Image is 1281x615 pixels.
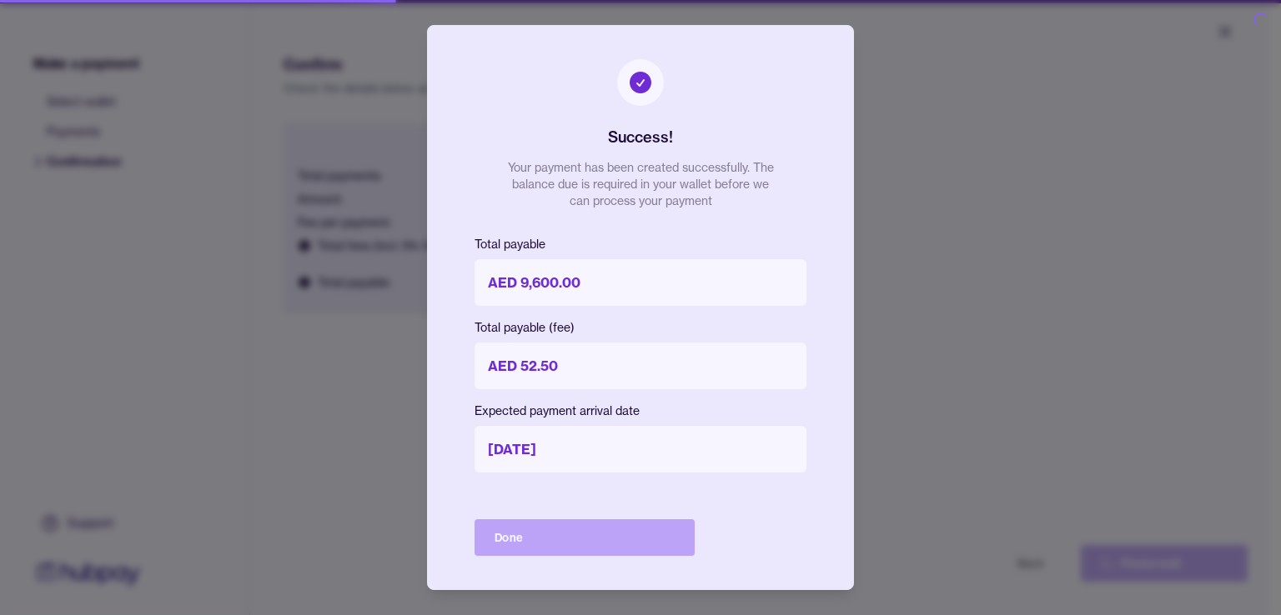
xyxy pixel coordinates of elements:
[475,259,806,306] p: AED 9,600.00
[475,402,806,419] p: Expected payment arrival date
[475,319,806,336] p: Total payable (fee)
[608,126,673,149] h2: Success!
[475,342,806,389] p: AED 52.50
[475,426,806,472] p: [DATE]
[507,159,774,209] p: Your payment has been created successfully. The balance due is required in your wallet before we ...
[475,236,806,252] p: Total payable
